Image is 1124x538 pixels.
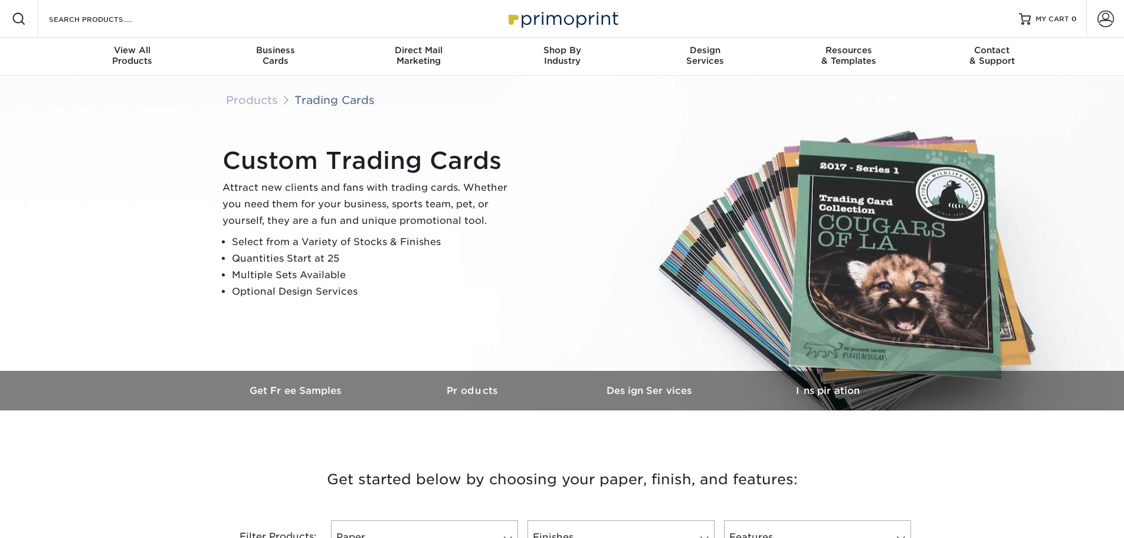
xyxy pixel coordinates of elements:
[634,45,777,56] span: Design
[232,250,517,267] li: Quantities Start at 25
[294,93,375,106] a: Trading Cards
[739,385,916,396] h3: Inspiration
[61,45,204,66] div: Products
[347,45,490,56] span: Direct Mail
[490,45,634,66] div: Industry
[208,371,385,410] a: Get Free Samples
[634,38,777,76] a: DesignServices
[204,45,347,56] span: Business
[48,12,163,26] input: SEARCH PRODUCTS.....
[634,45,777,66] div: Services
[490,38,634,76] a: Shop ByIndustry
[385,371,562,410] a: Products
[232,283,517,300] li: Optional Design Services
[232,234,517,250] li: Select from a Variety of Stocks & Finishes
[777,45,920,56] span: Resources
[562,371,739,410] a: Design Services
[61,45,204,56] span: View All
[217,453,907,506] h3: Get started below by choosing your paper, finish, and features:
[204,45,347,66] div: Cards
[1071,15,1077,23] span: 0
[739,371,916,410] a: Inspiration
[562,385,739,396] h3: Design Services
[385,385,562,396] h3: Products
[920,45,1064,56] span: Contact
[347,45,490,66] div: Marketing
[777,45,920,66] div: & Templates
[61,38,204,76] a: View AllProducts
[204,38,347,76] a: BusinessCards
[226,93,278,106] a: Products
[208,385,385,396] h3: Get Free Samples
[222,180,517,229] p: Attract new clients and fans with trading cards. Whether you need them for your business, sports ...
[920,45,1064,66] div: & Support
[503,6,621,31] img: Primoprint
[920,38,1064,76] a: Contact& Support
[222,146,517,175] h1: Custom Trading Cards
[777,38,920,76] a: Resources& Templates
[490,45,634,56] span: Shop By
[1035,14,1069,24] span: MY CART
[347,38,490,76] a: Direct MailMarketing
[232,267,517,283] li: Multiple Sets Available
